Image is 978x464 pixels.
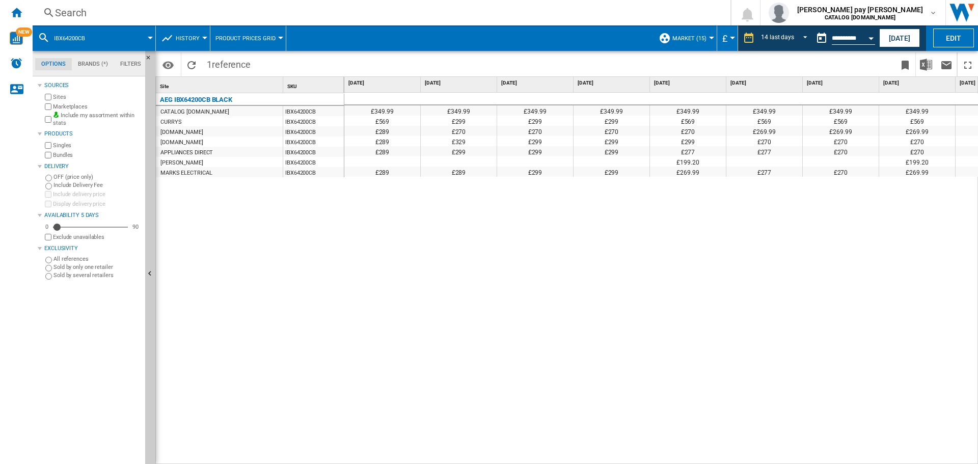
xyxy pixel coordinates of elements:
[578,79,647,87] span: [DATE]
[283,116,344,126] div: IBX64200CB
[650,167,726,177] div: £269.99
[44,244,141,253] div: Exclusivity
[53,200,141,208] label: Display delivery price
[726,167,802,177] div: £277
[501,79,571,87] span: [DATE]
[811,25,877,51] div: This report is based on a date in the past.
[16,28,32,37] span: NEW
[72,58,114,70] md-tab-item: Brands (*)
[45,257,52,263] input: All references
[45,94,51,100] input: Sites
[215,25,281,51] button: Product prices grid
[497,126,573,136] div: £270
[574,126,649,136] div: £270
[497,116,573,126] div: £299
[45,183,52,189] input: Include Delivery Fee
[161,25,205,51] div: History
[43,223,51,231] div: 0
[803,167,879,177] div: £270
[53,222,128,232] md-slider: Availability
[45,234,51,240] input: Display delivery price
[283,167,344,177] div: IBX64200CB
[160,94,232,106] div: AEG IBX64200CB BLACK
[283,147,344,157] div: IBX64200CB
[650,136,726,146] div: £299
[958,52,978,76] button: Maximize
[285,77,344,93] div: SKU Sort None
[344,105,420,116] div: £349.99
[53,142,141,149] label: Singles
[283,137,344,147] div: IBX64200CB
[879,126,955,136] div: £269.99
[497,167,573,177] div: £299
[650,156,726,167] div: £199.20
[862,28,880,46] button: Open calendar
[920,59,932,71] img: excel-24x24.png
[574,167,649,177] div: £299
[879,167,955,177] div: £269.99
[45,152,51,158] input: Bundles
[650,116,726,126] div: £569
[497,136,573,146] div: £299
[53,93,141,101] label: Sites
[879,116,955,126] div: £569
[176,35,200,42] span: History
[879,136,955,146] div: £270
[283,126,344,137] div: IBX64200CB
[769,3,789,23] img: profile.jpg
[114,58,147,70] md-tab-item: Filters
[717,25,738,51] md-menu: Currency
[160,84,169,89] span: Site
[726,116,802,126] div: £569
[672,35,707,42] span: Market (15)
[53,173,141,181] label: OFF (price only)
[283,157,344,167] div: IBX64200CB
[158,56,178,74] button: Options
[344,167,420,177] div: £289
[10,57,22,69] img: alerts-logo.svg
[672,25,712,51] button: Market (15)
[346,77,420,90] div: [DATE]
[497,105,573,116] div: £349.99
[728,77,802,90] div: [DATE]
[212,59,251,70] span: reference
[44,162,141,171] div: Delivery
[285,77,344,93] div: Sort None
[348,79,418,87] span: [DATE]
[158,77,283,93] div: Site Sort None
[574,146,649,156] div: £299
[933,29,974,47] button: Edit
[44,211,141,220] div: Availability 5 Days
[726,126,802,136] div: £269.99
[760,30,811,47] md-select: REPORTS.WIZARD.STEPS.REPORT.STEPS.REPORT_OPTIONS.PERIOD: 14 last days
[574,105,649,116] div: £349.99
[811,28,832,48] button: md-calendar
[45,265,52,271] input: Sold by only one retailer
[895,52,915,76] button: Bookmark this report
[654,79,724,87] span: [DATE]
[652,77,726,90] div: [DATE]
[916,52,936,76] button: Download in Excel
[44,130,141,138] div: Products
[54,25,95,51] button: IBX64200CB
[730,79,800,87] span: [DATE]
[160,168,212,178] div: MARKS ELECTRICAL
[650,105,726,116] div: £349.99
[53,151,141,159] label: Bundles
[805,77,879,90] div: [DATE]
[576,77,649,90] div: [DATE]
[761,34,794,41] div: 14 last days
[53,255,141,263] label: All references
[181,52,202,76] button: Reload
[803,105,879,116] div: £349.99
[160,138,203,148] div: [DOMAIN_NAME]
[807,79,877,87] span: [DATE]
[160,148,213,158] div: APPLIANCES DIRECT
[35,58,72,70] md-tab-item: Options
[574,136,649,146] div: £299
[421,167,497,177] div: £289
[45,142,51,149] input: Singles
[53,271,141,279] label: Sold by several retailers
[574,116,649,126] div: £299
